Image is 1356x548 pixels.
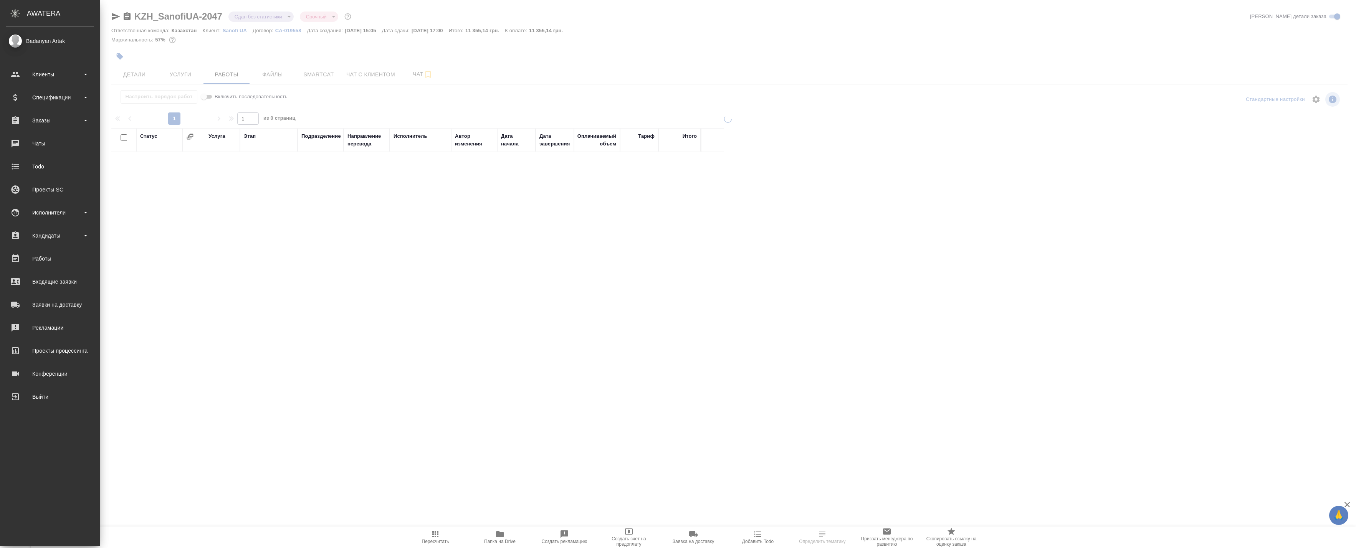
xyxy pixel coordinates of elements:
div: Спецификации [6,92,94,103]
span: Добавить Todo [742,539,774,544]
button: Сгруппировать [186,133,194,140]
button: 🙏 [1329,506,1348,525]
span: 🙏 [1332,507,1345,523]
div: Направление перевода [347,132,386,148]
div: Проекты процессинга [6,345,94,357]
div: Автор изменения [455,132,493,148]
a: Todo [2,157,98,176]
div: Проекты SC [6,184,94,195]
a: Проекты процессинга [2,341,98,360]
a: Работы [2,249,98,268]
div: Подразделение [301,132,341,140]
a: Входящие заявки [2,272,98,291]
div: Дата завершения [539,132,570,148]
button: Создать счет на предоплату [597,527,661,548]
div: Конференции [6,368,94,380]
a: Рекламации [2,318,98,337]
a: Конференции [2,364,98,383]
div: Тариф [638,132,655,140]
span: Скопировать ссылку на оценку заказа [924,536,979,547]
a: Заявки на доставку [2,295,98,314]
div: Клиенты [6,69,94,80]
button: Добавить Todo [726,527,790,548]
span: Папка на Drive [484,539,516,544]
button: Заявка на доставку [661,527,726,548]
div: Todo [6,161,94,172]
div: Дата начала [501,132,532,148]
div: Этап [244,132,256,140]
div: Рекламации [6,322,94,333]
div: Выйти [6,391,94,403]
button: Папка на Drive [468,527,532,548]
a: Проекты SC [2,180,98,199]
span: Создать счет на предоплату [601,536,657,547]
button: Пересчитать [403,527,468,548]
div: Исполнители [6,207,94,218]
div: Входящие заявки [6,276,94,287]
span: Пересчитать [422,539,449,544]
button: Скопировать ссылку на оценку заказа [919,527,984,548]
div: Исполнитель [394,132,427,140]
div: Badanyan Artak [6,37,94,45]
div: Итого [683,132,697,140]
div: Чаты [6,138,94,149]
div: Заказы [6,115,94,126]
a: Выйти [2,387,98,406]
button: Призвать менеджера по развитию [855,527,919,548]
div: Оплачиваемый объем [577,132,616,148]
span: Определить тематику [799,539,845,544]
span: Создать рекламацию [542,539,587,544]
div: Работы [6,253,94,264]
div: AWATERA [27,6,100,21]
div: Кандидаты [6,230,94,241]
span: Призвать менеджера по развитию [859,536,914,547]
div: Заявки на доставку [6,299,94,310]
div: Услуга [208,132,225,140]
div: Статус [140,132,157,140]
span: Заявка на доставку [673,539,714,544]
a: Чаты [2,134,98,153]
button: Создать рекламацию [532,527,597,548]
button: Определить тематику [790,527,855,548]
